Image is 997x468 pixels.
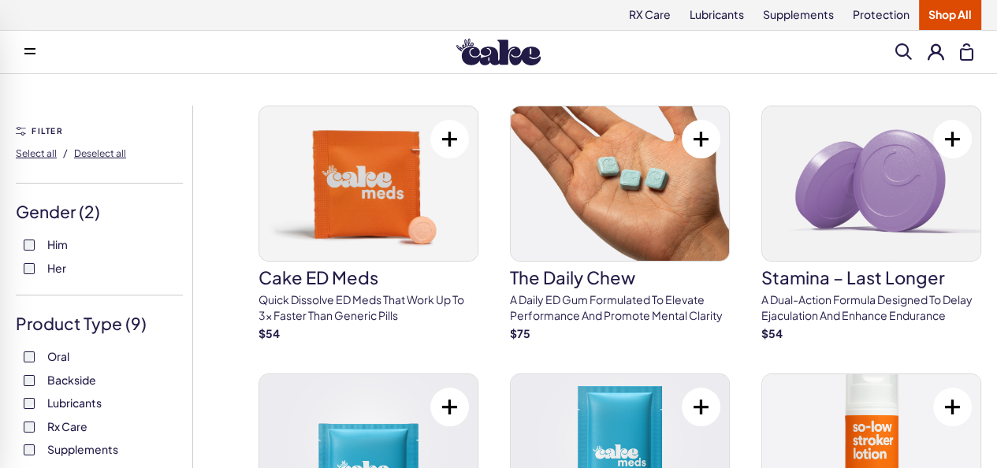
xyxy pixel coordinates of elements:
span: Backside [47,370,96,390]
input: Him [24,240,35,251]
h3: Cake ED Meds [259,269,478,286]
span: Lubricants [47,392,102,413]
span: Supplements [47,439,118,459]
strong: $ 54 [259,326,280,340]
span: Deselect all [74,147,126,159]
img: Cake ED Meds [259,106,478,261]
p: Quick dissolve ED Meds that work up to 3x faster than generic pills [259,292,478,323]
button: Select all [16,140,57,165]
h3: The Daily Chew [510,269,730,286]
span: Rx Care [47,416,87,436]
span: Her [47,258,66,278]
input: Supplements [24,444,35,455]
span: Select all [16,147,57,159]
img: Stamina – Last Longer [762,106,980,261]
input: Rx Care [24,422,35,433]
p: A Daily ED Gum Formulated To Elevate Performance And Promote Mental Clarity [510,292,730,323]
img: Hello Cake [456,39,541,65]
a: The Daily ChewThe Daily ChewA Daily ED Gum Formulated To Elevate Performance And Promote Mental C... [510,106,730,342]
span: Him [47,234,68,254]
input: Lubricants [24,398,35,409]
span: Oral [47,346,69,366]
strong: $ 54 [761,326,783,340]
input: Her [24,263,35,274]
p: A dual-action formula designed to delay ejaculation and enhance endurance [761,292,981,323]
input: Oral [24,351,35,362]
input: Backside [24,375,35,386]
a: Stamina – Last LongerStamina – Last LongerA dual-action formula designed to delay ejaculation and... [761,106,981,342]
span: / [63,146,68,160]
h3: Stamina – Last Longer [761,269,981,286]
a: Cake ED MedsCake ED MedsQuick dissolve ED Meds that work up to 3x faster than generic pills$54 [259,106,478,342]
button: Deselect all [74,140,126,165]
strong: $ 75 [510,326,530,340]
img: The Daily Chew [511,106,729,261]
